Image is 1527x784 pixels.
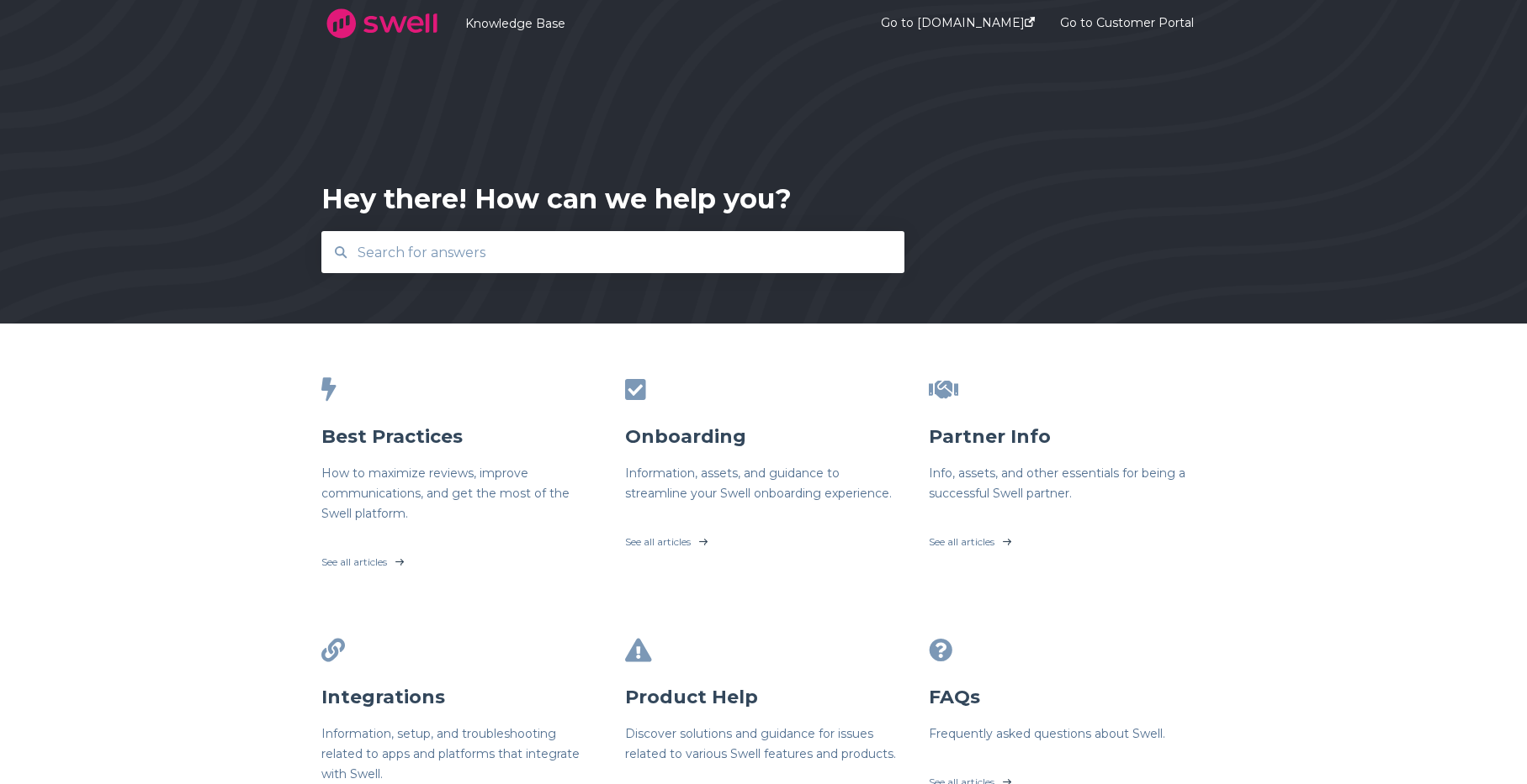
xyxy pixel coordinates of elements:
span:  [625,378,646,402]
a: Knowledge Base [465,16,830,31]
h3: Best Practices [321,424,599,450]
h6: How to maximize reviews, improve communications, and get the most of the Swell platform. [321,463,599,524]
h6: Information, assets, and guidance to streamline your Swell onboarding experience. [625,463,903,503]
h3: FAQs [929,685,1206,710]
span:  [929,378,958,402]
img: company logo [321,3,443,45]
h3: Partner Info [929,424,1206,450]
h3: Product Help [625,685,903,710]
h6: Frequently asked questions about Swell. [929,723,1206,744]
a: See all articles [929,517,1206,559]
h6: Discover solutions and guidance for issues related to various Swell features and products. [625,723,903,764]
span:  [321,378,337,402]
h6: Information, setup, and troubleshooting related to apps and platforms that integrate with Swell. [321,723,599,784]
div: Hey there! How can we help you? [321,181,792,218]
span:  [929,639,952,662]
span:  [625,639,652,662]
a: See all articles [321,537,599,579]
a: See all articles [625,517,903,559]
h3: Onboarding [625,424,903,450]
span:  [321,639,345,662]
h6: Info, assets, and other essentials for being a successful Swell partner. [929,463,1206,503]
h3: Integrations [321,685,599,710]
input: Search for answers [347,234,879,271]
